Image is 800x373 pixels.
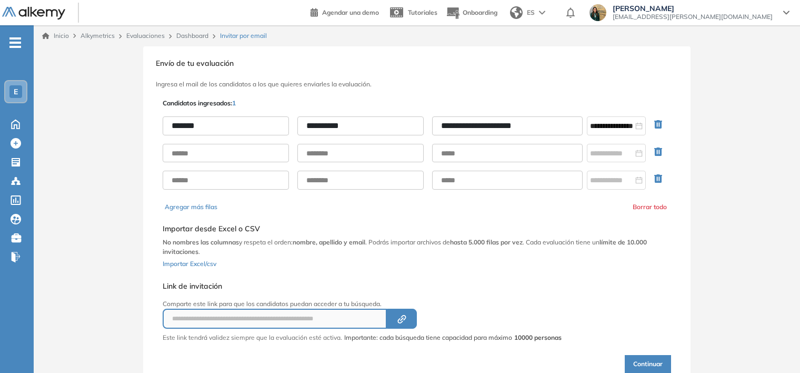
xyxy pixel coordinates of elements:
button: Agregar más filas [165,202,217,212]
a: Evaluaciones [126,32,165,40]
b: No nombres las columnas [163,238,239,246]
button: Continuar [625,355,671,373]
p: Candidatos ingresados: [163,99,236,108]
span: Tutoriales [408,8,437,16]
span: Invitar por email [220,31,267,41]
span: Agendar una demo [322,8,379,16]
span: Alkymetrics [81,32,115,40]
a: Dashboard [176,32,208,40]
iframe: Chat Widget [747,322,800,373]
b: límite de 10.000 invitaciones [163,238,647,256]
span: [EMAIL_ADDRESS][PERSON_NAME][DOMAIN_NAME] [613,13,773,21]
a: Inicio [42,31,69,41]
button: Borrar todo [633,202,667,212]
img: Logo [2,7,65,20]
span: [PERSON_NAME] [613,4,773,13]
span: Importar Excel/csv [163,260,216,268]
span: 1 [232,99,236,107]
span: Importante: cada búsqueda tiene capacidad para máximo [344,333,562,342]
h3: Ingresa el mail de los candidatos a los que quieres enviarles la evaluación. [156,81,678,88]
span: E [14,87,18,96]
a: Agendar una demo [311,5,379,18]
b: hasta 5.000 filas por vez [450,238,523,246]
button: Onboarding [446,2,497,24]
strong: 10000 personas [514,333,562,341]
button: Importar Excel/csv [163,257,216,269]
p: y respeta el orden: . Podrás importar archivos de . Cada evaluación tiene un . [163,238,671,257]
span: ES [527,8,535,17]
img: arrow [539,11,545,15]
p: Este link tendrá validez siempre que la evaluación esté activa. [163,333,342,342]
img: world [510,6,523,19]
i: - [9,42,21,44]
h3: Envío de tu evaluación [156,59,678,68]
span: Onboarding [463,8,497,16]
h5: Importar desde Excel o CSV [163,224,671,233]
h5: Link de invitación [163,282,562,291]
p: Comparte este link para que los candidatos puedan acceder a tu búsqueda. [163,299,562,309]
b: nombre, apellido y email [293,238,365,246]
